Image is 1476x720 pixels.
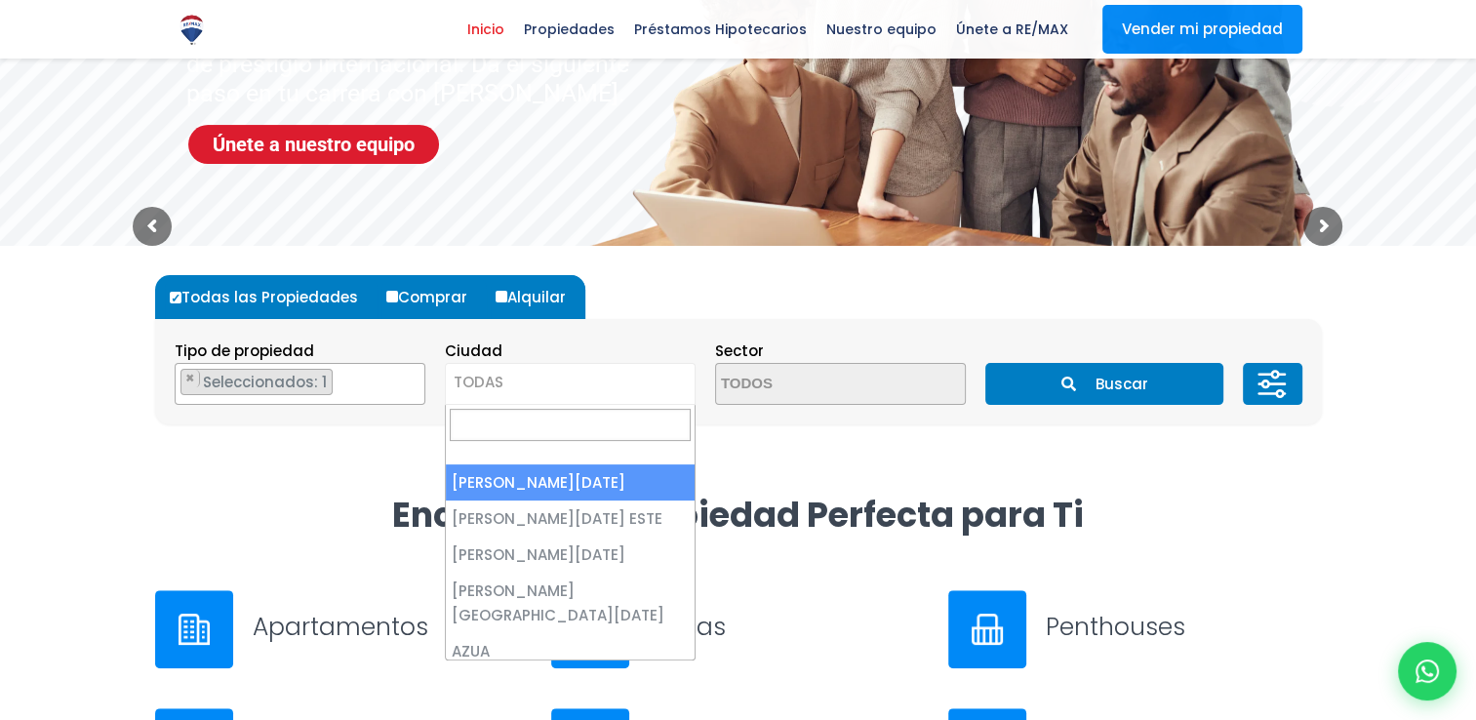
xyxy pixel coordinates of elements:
[946,15,1078,44] span: Únete a RE/MAX
[175,340,314,361] span: Tipo de propiedad
[817,15,946,44] span: Nuestro equipo
[446,633,695,669] li: AZUA
[450,409,691,441] input: Search
[624,15,817,44] span: Préstamos Hipotecarios
[253,610,529,644] h3: Apartamentos
[496,291,507,302] input: Alquilar
[181,370,200,387] button: Remove item
[392,491,1084,539] strong: Encuentra la Propiedad Perfecta para Ti
[446,573,695,633] li: [PERSON_NAME][GEOGRAPHIC_DATA][DATE]
[454,372,503,392] span: TODAS
[180,369,333,395] li: APARTAMENTO
[403,369,415,388] button: Remove all items
[445,340,502,361] span: Ciudad
[446,500,695,537] li: [PERSON_NAME][DATE] ESTE
[170,292,181,303] input: Todas las Propiedades
[715,340,764,361] span: Sector
[1102,5,1302,54] a: Vender mi propiedad
[1046,610,1322,644] h3: Penthouses
[386,291,398,302] input: Comprar
[551,590,925,668] a: Casas
[948,590,1322,668] a: Penthouses
[446,464,695,500] li: [PERSON_NAME][DATE]
[155,590,529,668] a: Apartamentos
[185,370,195,387] span: ×
[649,610,925,644] h3: Casas
[175,13,209,47] img: Logo de REMAX
[201,372,332,392] span: Seleccionados: 1
[491,275,585,319] label: Alquilar
[985,363,1223,405] button: Buscar
[514,15,624,44] span: Propiedades
[458,15,514,44] span: Inicio
[446,369,695,396] span: TODAS
[176,364,186,406] textarea: Search
[446,537,695,573] li: [PERSON_NAME][DATE]
[381,275,487,319] label: Comprar
[188,125,439,164] a: Únete a nuestro equipo
[445,363,696,405] span: TODAS
[165,275,378,319] label: Todas las Propiedades
[716,364,905,406] textarea: Search
[404,370,414,387] span: ×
